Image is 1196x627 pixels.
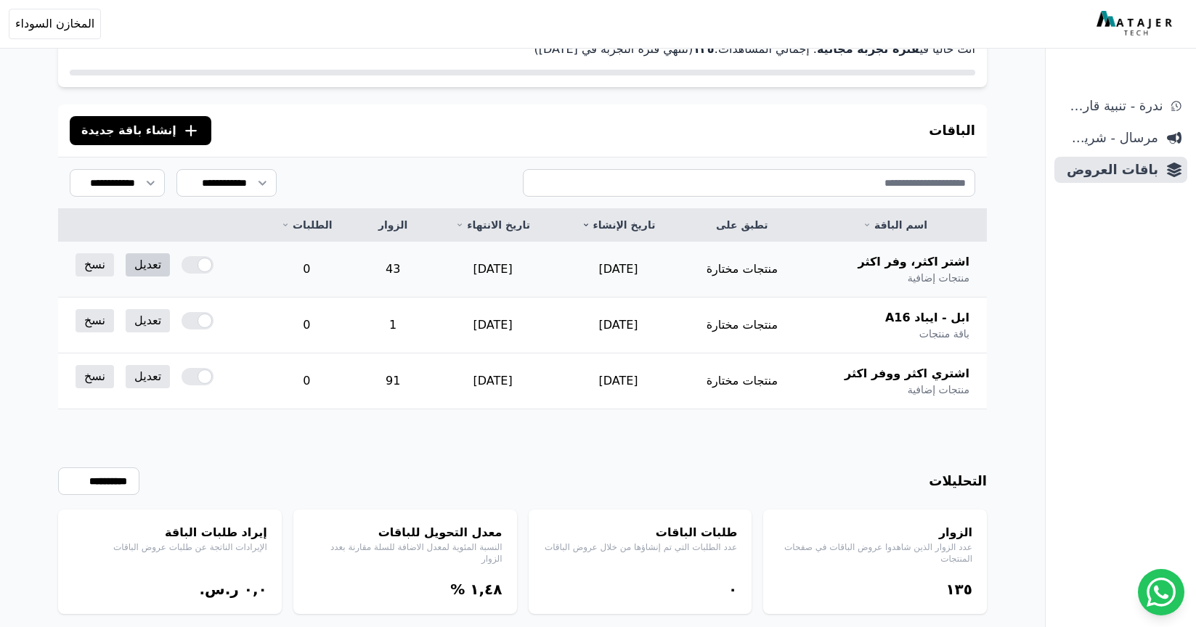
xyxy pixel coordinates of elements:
bdi: ١,٤٨ [470,581,502,598]
span: منتجات إضافية [908,382,969,397]
span: مرسال - شريط دعاية [1060,128,1158,148]
td: منتجات مختارة [681,242,803,298]
a: نسخ [76,309,114,332]
span: % [450,581,465,598]
td: منتجات مختارة [681,353,803,409]
td: 0 [257,242,356,298]
button: المخازن السوداء [9,9,101,39]
span: ابل - ايباد A16 [885,309,969,327]
span: منتجات إضافية [908,271,969,285]
td: [DATE] [430,242,556,298]
a: تاريخ الانتهاء [447,218,538,232]
h4: إيراد طلبات الباقة [73,524,267,541]
th: تطبق على [681,209,803,242]
p: الإيرادات الناتجة عن طلبات عروض الباقات [73,541,267,553]
td: [DATE] [430,298,556,353]
td: [DATE] [430,353,556,409]
a: تعديل [126,365,170,388]
h4: الزوار [778,524,972,541]
div: ١۳٥ [778,579,972,599]
img: MatajerTech Logo [1097,11,1176,37]
a: تعديل [126,309,170,332]
td: [DATE] [556,353,680,409]
span: إنشاء باقة جديدة [81,122,176,139]
span: اشتر اكثر، وفر اكثر [858,253,969,271]
span: ندرة - تنبية قارب علي النفاذ [1060,96,1163,116]
a: الطلبات [274,218,338,232]
bdi: ۰,۰ [244,581,267,598]
strong: ١۳٥ [693,42,714,56]
span: اشتري اكثر ووفر اكثر [845,365,969,382]
p: عدد الزوار الذين شاهدوا عروض الباقات في صفحات المنتجات [778,541,972,565]
button: إنشاء باقة جديدة [70,116,211,145]
a: نسخ [76,253,114,276]
td: [DATE] [556,298,680,353]
span: باقة منتجات [919,327,969,341]
h3: الباقات [929,120,975,141]
td: 0 [257,298,356,353]
h4: طلبات الباقات [543,524,738,541]
p: النسبة المئوية لمعدل الاضافة للسلة مقارنة بعدد الزوار [308,541,503,565]
span: باقات العروض [1060,160,1158,180]
strong: فترة تجربة مجانية [817,42,919,56]
td: 91 [356,353,430,409]
a: تعديل [126,253,170,276]
h3: التحليلات [929,471,987,491]
p: عدد الطلبات التي تم إنشاؤها من خلال عروض الباقات [543,541,738,553]
span: المخازن السوداء [15,15,94,33]
div: ۰ [543,579,738,599]
h4: معدل التحويل للباقات [308,524,503,541]
p: أنت حاليا في . إجمالي المشاهدات: (تنتهي فترة التجربة في [DATE]) [70,41,975,58]
td: 0 [257,353,356,409]
span: ر.س. [199,581,238,598]
td: 43 [356,242,430,298]
th: الزوار [356,209,430,242]
a: تاريخ الإنشاء [573,218,663,232]
a: اسم الباقة [821,218,969,232]
td: منتجات مختارة [681,298,803,353]
a: نسخ [76,365,114,388]
td: 1 [356,298,430,353]
td: [DATE] [556,242,680,298]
